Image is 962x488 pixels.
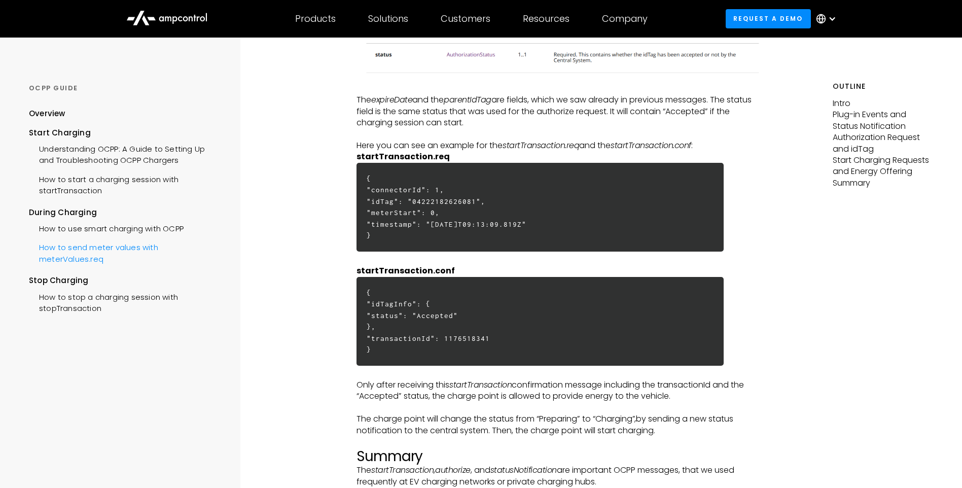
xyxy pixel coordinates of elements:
div: Resources [523,13,569,24]
p: Plug-in Events and Status Notification [833,109,933,132]
p: ‍ [357,402,765,413]
a: How to use smart charging with OCPP [29,218,184,237]
a: Understanding OCPP: A Guide to Setting Up and Troubleshooting OCPP Chargers [29,138,221,169]
strong: startTransaction.req [357,151,450,162]
div: Solutions [368,13,408,24]
h6: { "idTagInfo": { "status": "Accepted" }, "transactionId": 1176518341 } [357,277,724,366]
div: Start Charging [29,127,221,138]
em: startTransaction.conf [611,140,691,151]
p: ‍ [357,151,765,162]
div: Customers [441,13,490,24]
h5: Outline [833,81,933,92]
div: Stop Charging [29,275,221,286]
p: Authorization Request and idTag [833,132,933,155]
p: ‍ [357,129,765,140]
p: ‍ [357,254,765,265]
p: ‍ [357,83,765,94]
div: Company [602,13,648,24]
em: statusNotification [490,464,557,476]
div: Products [295,13,336,24]
a: How to stop a charging session with stopTransaction [29,287,221,317]
em: , [635,413,636,425]
em: parentIdTag [444,94,491,106]
h2: Summary [357,448,765,465]
a: Overview [29,108,65,127]
div: During Charging [29,207,221,218]
p: Only after receiving this confirmation message including the transactionId and the “Accepted” sta... [357,379,765,402]
p: ‍ [357,436,765,447]
p: The charge point will change the status from “Preparing” to “Charging” by sending a new status no... [357,413,765,436]
em: expireDate [371,94,412,106]
p: Here you can see an example for the and the : [357,140,765,151]
em: startTransaction.req [503,140,579,151]
h6: { "connectorId": 1, "idTag": "04222182626081", "meterStart": 0, "timestamp": "[DATE]T09:13:09.819... [357,163,724,252]
div: Overview [29,108,65,119]
em: startTransaction [449,379,512,391]
strong: startTransaction.conf [357,265,455,276]
em: authorize [435,464,471,476]
a: How to send meter values with meterValues.req [29,237,221,267]
p: Intro [833,98,933,109]
p: The , , and are important OCPP messages, that we used frequently at EV charging networks or priva... [357,465,765,487]
p: Summary [833,178,933,189]
a: Request a demo [726,9,811,28]
a: How to start a charging session with startTransaction [29,169,221,199]
p: Start Charging Requests and Energy Offering [833,155,933,178]
p: The and the are fields, which we saw already in previous messages. The status field is the same s... [357,94,765,128]
div: OCPP GUIDE [29,84,221,93]
p: ‍ [357,368,765,379]
em: startTransaction [371,464,434,476]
